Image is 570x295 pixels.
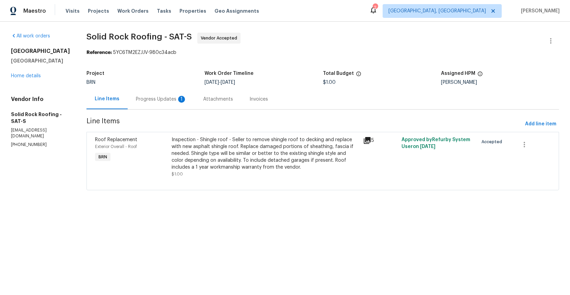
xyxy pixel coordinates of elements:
span: Tasks [157,9,171,13]
h5: Solid Rock Roofing - SAT-S [11,111,70,125]
h4: Vendor Info [11,96,70,103]
div: Attachments [203,96,233,103]
span: [PERSON_NAME] [518,8,560,14]
span: [DATE] [205,80,219,85]
div: Inspection - Shingle roof - Seller to remove shingle roof to decking and replace with new asphalt... [172,136,359,171]
h2: [GEOGRAPHIC_DATA] [11,48,70,55]
span: Projects [88,8,109,14]
p: [PHONE_NUMBER] [11,142,70,148]
span: Maestro [23,8,46,14]
span: Add line item [525,120,556,128]
span: Vendor Accepted [201,35,240,42]
div: Invoices [249,96,268,103]
span: BRN [86,80,95,85]
span: Solid Rock Roofing - SAT-S [86,33,192,41]
span: Approved by Refurby System User on [402,137,470,149]
h5: Project [86,71,104,76]
a: Home details [11,73,41,78]
div: Line Items [95,95,119,102]
span: Visits [66,8,80,14]
p: [EMAIL_ADDRESS][DOMAIN_NAME] [11,127,70,139]
b: Reference: [86,50,112,55]
h5: [GEOGRAPHIC_DATA] [11,57,70,64]
span: Work Orders [117,8,149,14]
span: $1.00 [172,172,183,176]
a: All work orders [11,34,50,38]
div: Progress Updates [136,96,187,103]
div: 5YC6TM2EZJJV-980c34acb [86,49,559,56]
div: 2 [373,4,377,11]
span: BRN [96,154,110,160]
span: Properties [179,8,206,14]
span: $1.00 [323,80,336,85]
span: - [205,80,235,85]
span: Roof Replacement [95,137,137,142]
span: The hpm assigned to this work order. [477,71,483,80]
span: [DATE] [420,144,435,149]
h5: Work Order Timeline [205,71,254,76]
span: Accepted [481,138,505,145]
div: 1 [178,96,185,103]
div: [PERSON_NAME] [441,80,559,85]
span: The total cost of line items that have been proposed by Opendoor. This sum includes line items th... [356,71,361,80]
span: Line Items [86,118,522,131]
h5: Assigned HPM [441,71,475,76]
span: Geo Assignments [214,8,259,14]
span: [GEOGRAPHIC_DATA], [GEOGRAPHIC_DATA] [388,8,486,14]
h5: Total Budget [323,71,354,76]
button: Add line item [522,118,559,131]
span: Exterior Overall - Roof [95,145,137,149]
div: 5 [363,136,397,145]
span: [DATE] [221,80,235,85]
